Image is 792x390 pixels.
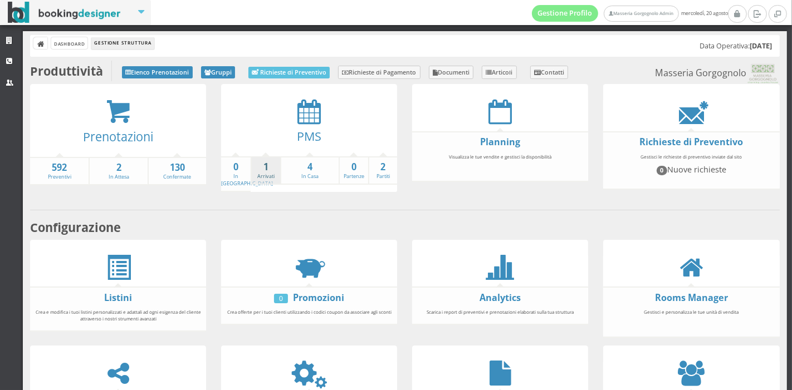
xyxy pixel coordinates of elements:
[51,37,87,49] a: Dashboard
[603,149,779,185] div: Gestisci le richieste di preventivo inviate dal sito
[604,6,678,22] a: Masseria Gorgognolo Admin
[104,292,132,304] a: Listini
[30,304,206,327] div: Crea e modifica i tuoi listini personalizzati e adattali ad ogni esigenza del cliente attraverso ...
[750,41,772,51] b: [DATE]
[122,66,193,78] a: Elenco Prenotazioni
[274,294,288,303] div: 0
[30,63,103,79] b: Produttività
[429,66,474,79] a: Documenti
[221,161,251,174] strong: 0
[293,292,344,304] a: Promozioni
[338,66,421,79] a: Richieste di Pagamento
[532,5,599,22] a: Gestione Profilo
[149,161,206,181] a: 130Confermate
[480,292,521,304] a: Analytics
[281,161,339,180] a: 4In Casa
[221,304,397,320] div: Crea offerte per i tuoi clienti utilizzando i codici coupon da associare agli sconti
[657,166,668,175] span: 0
[8,2,121,23] img: BookingDesigner.com
[532,5,728,22] span: mercoledì, 20 agosto
[639,136,743,148] a: Richieste di Preventivo
[412,304,588,320] div: Scarica i report di preventivi e prenotazioni elaborati sulla tua struttura
[30,219,121,235] b: Configurazione
[297,128,321,144] a: PMS
[340,161,368,174] strong: 0
[340,161,368,180] a: 0Partenze
[482,66,517,79] a: Articoli
[221,161,273,187] a: 0In [GEOGRAPHIC_DATA]
[412,149,588,178] div: Visualizza le tue vendite e gestisci la disponibilità
[530,66,569,79] a: Contatti
[369,161,398,174] strong: 2
[700,42,772,50] h5: Data Operativa:
[281,161,339,174] strong: 4
[252,161,280,180] a: 1Arrivati
[252,161,280,174] strong: 1
[746,64,779,84] img: 0603869b585f11eeb13b0a069e529790.png
[201,66,236,78] a: Gruppi
[90,161,147,181] a: 2In Attesa
[369,161,398,180] a: 2Partiti
[91,37,154,50] li: Gestione Struttura
[603,304,779,333] div: Gestisci e personalizza le tue unità di vendita
[655,64,779,84] small: Masseria Gorgognolo
[608,165,774,175] h4: Nuove richieste
[149,161,206,174] strong: 130
[30,161,89,174] strong: 592
[480,136,520,148] a: Planning
[30,161,89,181] a: 592Preventivi
[248,67,330,78] a: Richieste di Preventivo
[83,129,153,145] a: Prenotazioni
[90,161,147,174] strong: 2
[655,292,728,304] a: Rooms Manager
